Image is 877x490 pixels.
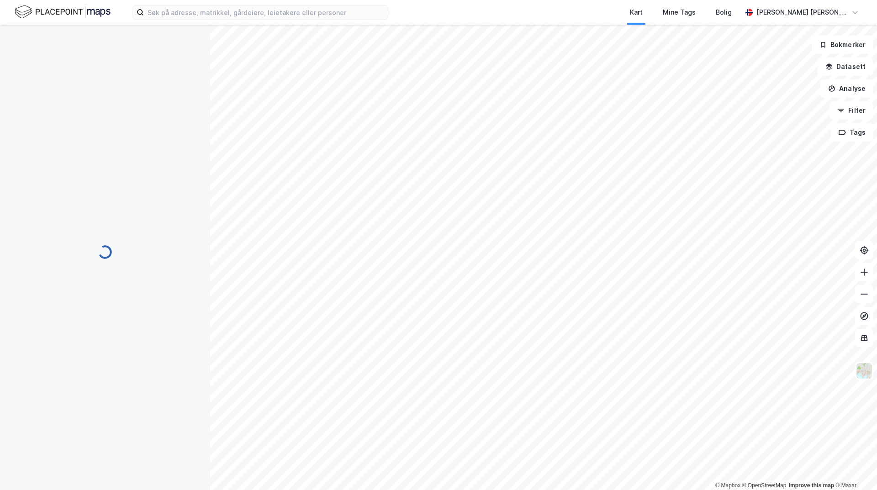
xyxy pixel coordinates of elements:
[144,5,388,19] input: Søk på adresse, matrikkel, gårdeiere, leietakere eller personer
[789,482,834,489] a: Improve this map
[812,36,873,54] button: Bokmerker
[716,7,732,18] div: Bolig
[820,79,873,98] button: Analyse
[756,7,848,18] div: [PERSON_NAME] [PERSON_NAME]
[742,482,787,489] a: OpenStreetMap
[663,7,696,18] div: Mine Tags
[831,446,877,490] iframe: Chat Widget
[715,482,740,489] a: Mapbox
[818,58,873,76] button: Datasett
[15,4,111,20] img: logo.f888ab2527a4732fd821a326f86c7f29.svg
[98,245,112,259] img: spinner.a6d8c91a73a9ac5275cf975e30b51cfb.svg
[829,101,873,120] button: Filter
[831,446,877,490] div: Kontrollprogram for chat
[630,7,643,18] div: Kart
[831,123,873,142] button: Tags
[856,362,873,379] img: Z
